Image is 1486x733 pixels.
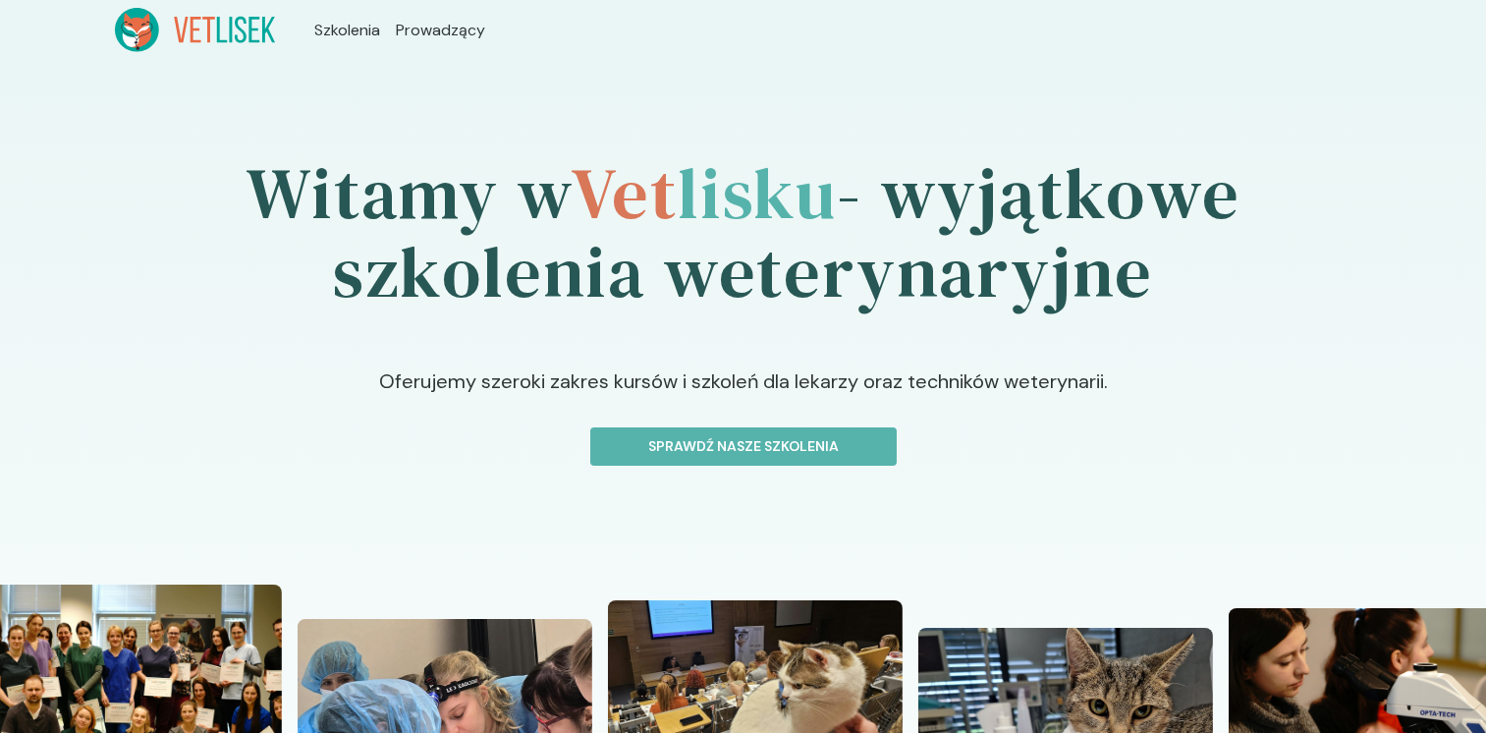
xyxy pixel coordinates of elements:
a: Prowadzący [396,19,485,42]
a: Szkolenia [314,19,380,42]
p: Oferujemy szeroki zakres kursów i szkoleń dla lekarzy oraz techników weterynarii. [248,366,1238,427]
h1: Witamy w - wyjątkowe szkolenia weterynaryjne [115,99,1372,366]
span: Vet [571,144,678,242]
button: Sprawdź nasze szkolenia [590,427,897,466]
p: Sprawdź nasze szkolenia [607,436,880,457]
span: lisku [678,144,837,242]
